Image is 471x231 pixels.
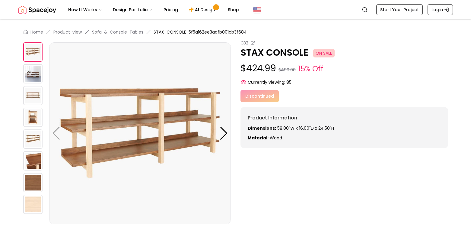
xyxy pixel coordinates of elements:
[23,129,43,149] img: https://storage.googleapis.com/spacejoy-main/assets/5f5a162ee3adfb001cb3f684/product_4_n490ofp9jk4f
[154,29,247,35] span: STAX-CONSOLE-5f5a162ee3adfb001cb3f684
[18,4,56,16] img: Spacejoy Logo
[278,67,296,73] small: $499.00
[23,64,43,83] img: https://storage.googleapis.com/spacejoy-main/assets/5f5a162ee3adfb001cb3f684/product_1_7jkhaf7kofh9
[159,4,183,16] a: Pricing
[49,42,231,224] img: https://storage.googleapis.com/spacejoy-main/assets/5f5a162ee3adfb001cb3f684/product_0_c7goccme66p9
[23,108,43,127] img: https://storage.googleapis.com/spacejoy-main/assets/5f5a162ee3adfb001cb3f684/product_3_lc2i97c23l0c
[240,47,448,58] p: STAX CONSOLE
[298,63,323,74] small: 15% Off
[53,29,82,35] a: Product-view
[223,4,244,16] a: Shop
[23,151,43,171] img: https://storage.googleapis.com/spacejoy-main/assets/5f5a162ee3adfb001cb3f684/product_5_e31nca3lbioc
[248,114,441,122] h6: Product Information
[248,125,276,131] strong: Dimensions:
[240,63,448,74] p: $424.99
[30,29,43,35] a: Home
[248,125,441,131] p: 58.00"W x 16.00"D x 24.50"H
[108,4,158,16] button: Design Portfolio
[428,4,453,15] a: Login
[63,4,107,16] button: How It Works
[253,6,261,13] img: United States
[23,86,43,105] img: https://storage.googleapis.com/spacejoy-main/assets/5f5a162ee3adfb001cb3f684/product_2_ck3le6f679ee
[248,135,269,141] strong: Material:
[23,29,448,35] nav: breadcrumb
[248,79,285,85] span: Currently viewing:
[23,42,43,62] img: https://storage.googleapis.com/spacejoy-main/assets/5f5a162ee3adfb001cb3f684/product_0_c7goccme66p9
[23,173,43,192] img: https://storage.googleapis.com/spacejoy-main/assets/5f5a162ee3adfb001cb3f684/product_6_elk19a8efam
[240,40,248,46] small: CB2
[23,195,43,214] img: https://storage.googleapis.com/spacejoy-main/assets/5f5a162ee3adfb001cb3f684/product_7_f53g4j0jaof9
[63,4,244,16] nav: Main
[270,135,282,141] span: wood
[376,4,423,15] a: Start Your Project
[92,29,143,35] a: Sofa-&-Console-Tables
[313,49,335,57] span: ON SALE
[184,4,222,16] a: AI Design
[18,4,56,16] a: Spacejoy
[286,79,291,85] span: 85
